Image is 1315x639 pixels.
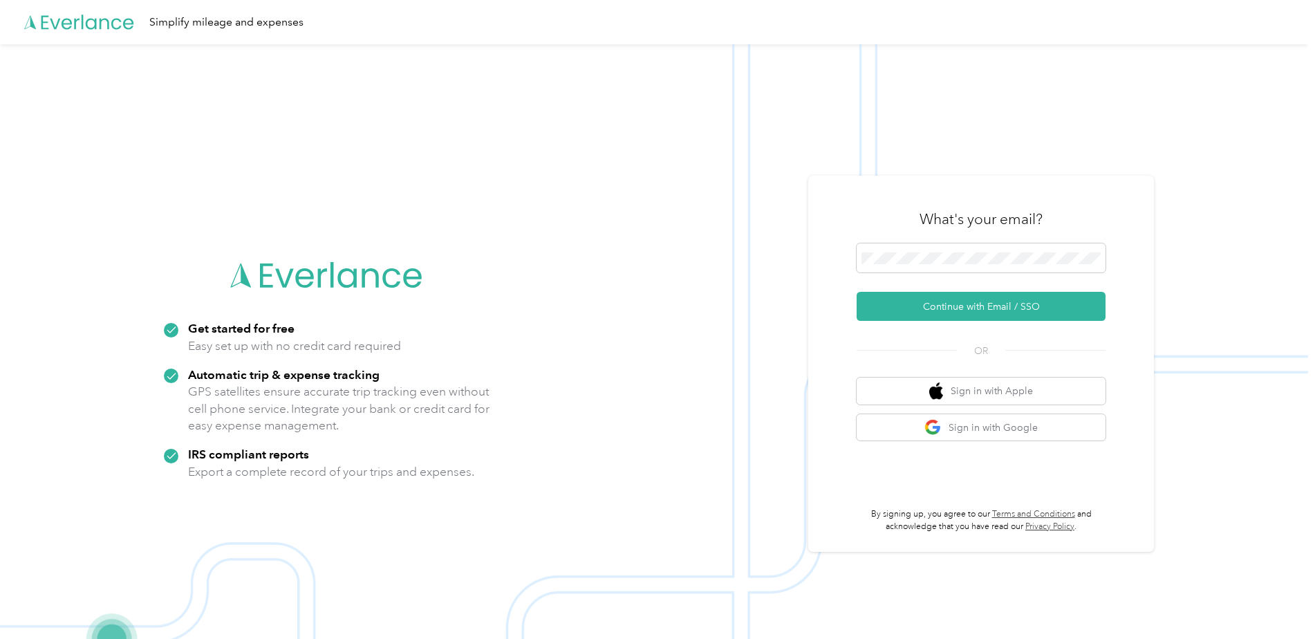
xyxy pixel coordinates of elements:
img: apple logo [929,382,943,400]
img: google logo [924,419,942,436]
a: Privacy Policy [1025,521,1074,532]
strong: Automatic trip & expense tracking [188,367,380,382]
h3: What's your email? [920,210,1043,229]
button: Continue with Email / SSO [857,292,1106,321]
strong: Get started for free [188,321,295,335]
span: OR [957,344,1005,358]
a: Terms and Conditions [992,509,1075,519]
p: GPS satellites ensure accurate trip tracking even without cell phone service. Integrate your bank... [188,383,490,434]
p: By signing up, you agree to our and acknowledge that you have read our . [857,508,1106,532]
p: Easy set up with no credit card required [188,337,401,355]
p: Export a complete record of your trips and expenses. [188,463,474,481]
button: apple logoSign in with Apple [857,378,1106,405]
strong: IRS compliant reports [188,447,309,461]
div: Simplify mileage and expenses [149,14,304,31]
iframe: Everlance-gr Chat Button Frame [1238,562,1315,639]
button: google logoSign in with Google [857,414,1106,441]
